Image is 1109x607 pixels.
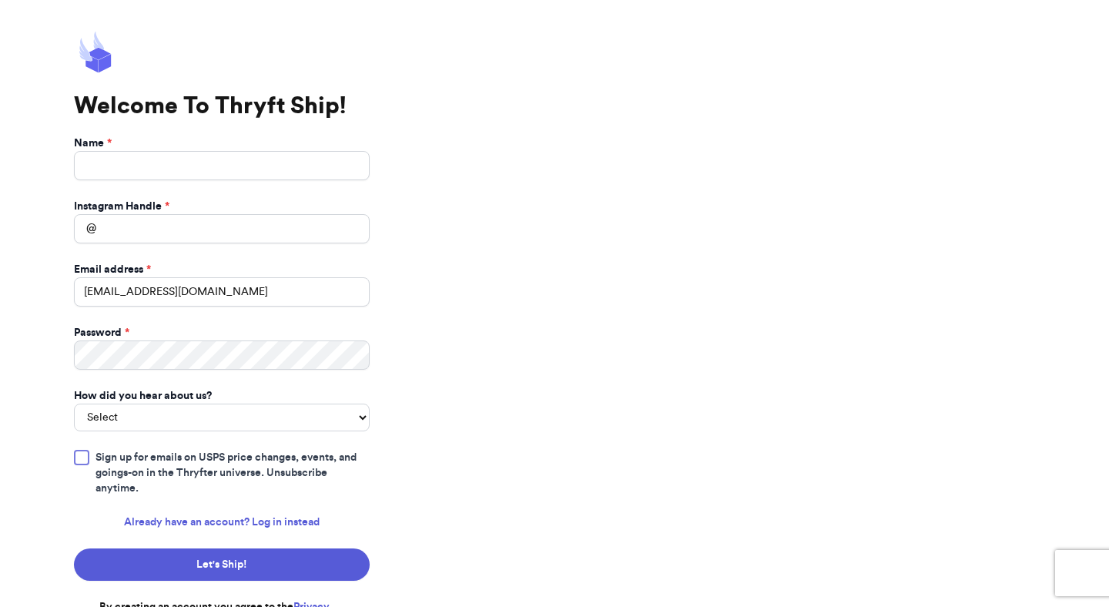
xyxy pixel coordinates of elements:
[74,325,129,340] label: Password
[95,450,370,496] span: Sign up for emails on USPS price changes, events, and goings-on in the Thryfter universe. Unsubsc...
[74,136,112,151] label: Name
[74,199,169,214] label: Instagram Handle
[74,548,370,581] button: Let's Ship!
[74,214,96,243] div: @
[74,262,151,277] label: Email address
[124,515,320,530] a: Already have an account? Log in instead
[74,388,212,404] label: How did you hear about us?
[74,92,370,120] h1: Welcome To Thryft Ship!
